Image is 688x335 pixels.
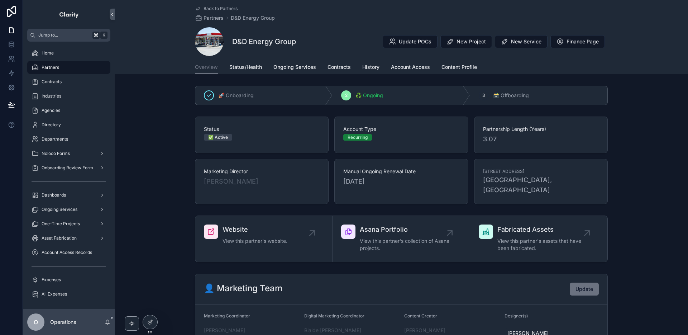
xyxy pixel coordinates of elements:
span: [STREET_ADDRESS] [483,169,524,174]
span: [GEOGRAPHIC_DATA], [GEOGRAPHIC_DATA] [483,175,599,195]
span: Website [223,225,287,235]
span: O [34,318,38,326]
a: Blaide [PERSON_NAME] [304,327,361,334]
button: Finance Page [550,35,605,48]
button: Jump to...K [27,29,110,42]
span: Asana Portfolio [360,225,449,235]
span: Account Access [391,63,430,71]
a: Onboarding Review Form [27,161,110,174]
a: Ongoing Services [273,61,316,75]
span: Fabricated Assets [497,225,587,235]
span: Content Creator [404,313,437,319]
span: Onboarding Review Form [42,165,93,171]
a: Contracts [27,75,110,88]
span: Expenses [42,277,61,283]
span: Contracts [42,79,62,85]
span: Content Profile [441,63,477,71]
a: Content Profile [441,61,477,75]
a: [PERSON_NAME] [204,327,245,334]
span: View this partner's website. [223,237,287,245]
span: Marketing Coordinator [204,313,250,319]
span: Finance Page [567,38,599,45]
a: Partners [195,14,224,22]
span: Manual Ongoing Renewal Date [343,168,459,175]
a: Account Access [391,61,430,75]
a: D&D Energy Group [231,14,275,22]
a: One-Time Projects [27,217,110,230]
a: Contracts [328,61,351,75]
a: Departments [27,133,110,146]
span: Contracts [328,63,351,71]
a: Noloco Forms [27,147,110,160]
span: K [101,32,107,38]
div: ✅ Active [208,134,228,141]
a: Asset Fabrication [27,232,110,245]
a: Agencies [27,104,110,117]
span: Asset Fabrication [42,235,77,241]
span: Digital Marketing Coordinator [304,313,364,319]
span: Status/Health [229,63,262,71]
span: Dashboards [42,192,66,198]
span: New Project [457,38,486,45]
span: New Service [511,38,541,45]
button: Update [570,283,599,296]
span: Directory [42,122,61,128]
span: Ongoing Services [42,207,77,212]
span: Agencies [42,108,60,113]
img: App logo [59,9,79,20]
button: Update POCs [383,35,438,48]
span: Marketing Director [204,168,320,175]
a: Status/Health [229,61,262,75]
span: Noloco Forms [42,151,70,156]
a: Account Access Records [27,246,110,259]
span: History [362,63,379,71]
div: scrollable content [23,42,115,309]
a: Overview [195,61,218,74]
a: Partners [27,61,110,74]
a: Directory [27,118,110,131]
span: Industries [42,93,61,99]
span: 🚀 Onboarding [218,92,254,99]
a: History [362,61,379,75]
span: Status [204,126,320,133]
button: New Service [495,35,548,48]
span: 🗃 Offboarding [493,92,529,99]
a: [PERSON_NAME] [404,327,445,334]
p: Operations [50,319,76,326]
span: One-Time Projects [42,221,80,227]
span: 3 [482,93,485,98]
span: Account Type [343,126,459,133]
span: Partners [204,14,224,22]
a: Asana PortfolioView this partner's collection of Asana projects. [333,216,470,262]
h2: 👤 Marketing Team [204,283,282,294]
a: Expenses [27,273,110,286]
a: Fabricated AssetsView this partner's assets that have been fabricated. [470,216,607,262]
a: Back to Partners [195,6,238,11]
span: View this partner's collection of Asana projects. [360,237,449,252]
a: All Expenses [27,288,110,301]
a: Industries [27,90,110,103]
div: Recurring [348,134,368,141]
span: View this partner's assets that have been fabricated. [497,237,587,252]
span: Home [42,50,54,56]
span: 2 [345,93,348,98]
a: Home [27,47,110,60]
span: Designer(s) [505,313,528,319]
span: Account Access Records [42,250,92,255]
span: Update [575,286,593,293]
h1: D&D Energy Group [232,37,296,47]
span: ♻️ Ongoing [355,92,383,99]
span: Ongoing Services [273,63,316,71]
span: Partnership Length (Years) [483,126,599,133]
span: Jump to... [38,32,90,38]
span: Update POCs [399,38,431,45]
span: Back to Partners [204,6,238,11]
span: [DATE] [343,176,459,187]
a: [PERSON_NAME] [204,176,258,187]
span: 3.07 [483,134,599,144]
a: Ongoing Services [27,203,110,216]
